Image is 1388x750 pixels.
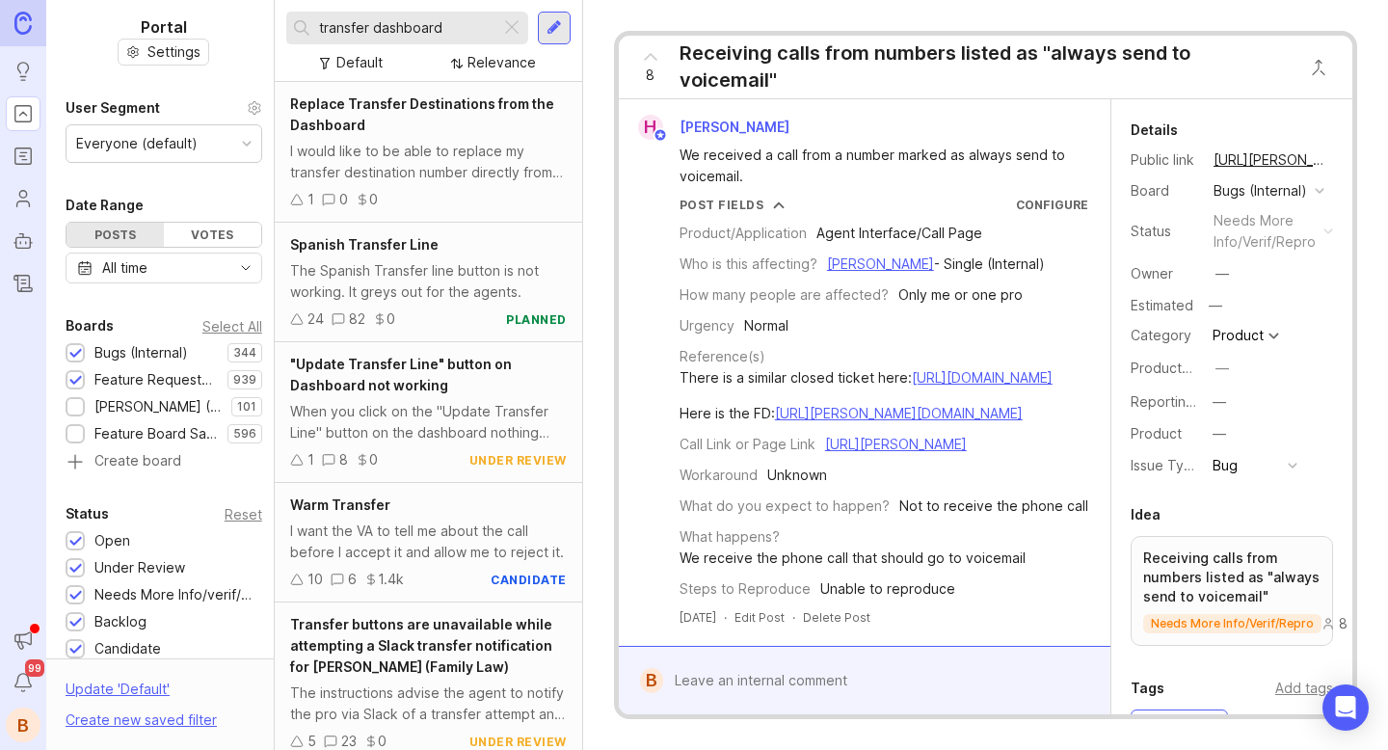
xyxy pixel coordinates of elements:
span: Spanish Transfer Line [290,236,439,253]
div: Reference(s) [680,346,765,367]
div: Bugs (Internal) [1214,180,1307,201]
a: Replace Transfer Destinations from the DashboardI would like to be able to replace my transfer de... [275,82,582,223]
div: Under Review [94,557,185,578]
div: - Single (Internal) [827,254,1045,275]
div: — [1213,391,1226,413]
button: Close button [1299,48,1338,87]
div: Everyone (default) [76,133,198,154]
div: Candidate [94,638,161,659]
div: Date Range [66,194,144,217]
div: The instructions advise the agent to notify the pro via Slack of a transfer attempt and then tran... [290,683,567,725]
div: I would like to be able to replace my transfer destination number directly from the dashboard. [290,141,567,183]
div: 0 [387,308,395,330]
div: Agent Interface/Call Page [816,223,982,244]
div: 82 [349,308,365,330]
div: Estimated [1131,299,1193,312]
div: 1 [307,189,314,210]
div: What happens? [680,526,780,548]
div: Not to receive the phone call [899,496,1088,517]
span: 8 [646,65,654,86]
div: We received a call from a number marked as always send to voicemail. [680,145,1072,187]
a: Changelog [6,266,40,301]
img: Canny Home [14,12,32,34]
div: 1 [307,449,314,470]
div: 1.4k [378,569,404,590]
div: — [1203,293,1228,318]
div: Edit Post [734,609,785,626]
div: Reset [225,509,262,520]
span: Warm Transfer [290,496,390,513]
div: Tags [1131,677,1164,700]
label: Issue Type [1131,457,1201,473]
div: under review [469,452,567,469]
div: Product/Application [680,223,807,244]
a: Receiving calls from numbers listed as "always send to voicemail"needs more info/verif/repro8 [1131,536,1333,646]
p: Receiving calls from numbers listed as "always send to voicemail" [1143,549,1321,606]
a: Create board [66,454,262,471]
div: What do you expect to happen? [680,496,890,517]
div: Needs More Info/verif/repro [94,584,253,605]
div: NEEDS REPRO [1132,710,1227,734]
div: Status [1131,221,1198,242]
div: — [1213,423,1226,444]
h1: Portal [141,15,187,39]
button: Post Fields [680,197,786,213]
div: Open [94,530,130,551]
div: Public link [1131,149,1198,171]
div: · [792,609,795,626]
div: Open Intercom Messenger [1322,684,1369,731]
a: H[PERSON_NAME] [627,115,805,140]
div: Status [66,502,109,525]
div: Normal [744,315,788,336]
button: Notifications [6,665,40,700]
button: ProductboardID [1210,356,1235,381]
div: 0 [339,189,348,210]
div: Workaround [680,465,758,486]
div: Create new saved filter [66,710,217,731]
div: Who is this affecting? [680,254,817,275]
div: When you click on the "Update Transfer Line" button on the dashboard nothing happens and there is... [290,401,567,443]
div: under review [469,734,567,750]
div: 0 [369,189,378,210]
div: Call Link or Page Link [680,434,815,455]
div: Details [1131,119,1178,142]
button: B [6,708,40,742]
a: Ideas [6,54,40,89]
div: Idea [1131,503,1161,526]
div: All time [102,257,147,279]
div: Unknown [767,465,827,486]
div: Backlog [94,611,147,632]
p: 101 [237,399,256,415]
div: Owner [1131,263,1198,284]
div: — [1215,263,1229,284]
div: Bug [1213,455,1238,476]
div: Feature Requests (Internal) [94,369,218,390]
div: Select All [202,321,262,332]
span: "Update Transfer Line" button on Dashboard not working [290,356,512,393]
div: Category [1131,325,1198,346]
div: H [638,115,663,140]
div: candidate [491,572,567,588]
a: Users [6,181,40,216]
span: Replace Transfer Destinations from the Dashboard [290,95,554,133]
div: Only me or one pro [898,284,1023,306]
span: Settings [147,42,200,62]
div: Product [1213,329,1264,342]
div: — [1215,358,1229,379]
span: [PERSON_NAME] [680,119,789,135]
div: 8 [339,449,348,470]
div: Update ' Default ' [66,679,170,710]
a: [URL][PERSON_NAME][DOMAIN_NAME] [775,405,1023,421]
div: Votes [164,223,261,247]
a: [URL][DOMAIN_NAME] [912,369,1053,386]
label: Product [1131,425,1182,442]
a: [URL][PERSON_NAME] [1208,147,1333,173]
a: Portal [6,96,40,131]
a: "Update Transfer Line" button on Dashboard not workingWhen you click on the "Update Transfer Line... [275,342,582,483]
p: needs more info/verif/repro [1151,616,1314,631]
a: Configure [1016,198,1088,212]
div: Here is the FD: [680,403,1053,424]
div: Default [336,52,383,73]
button: Announcements [6,623,40,657]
